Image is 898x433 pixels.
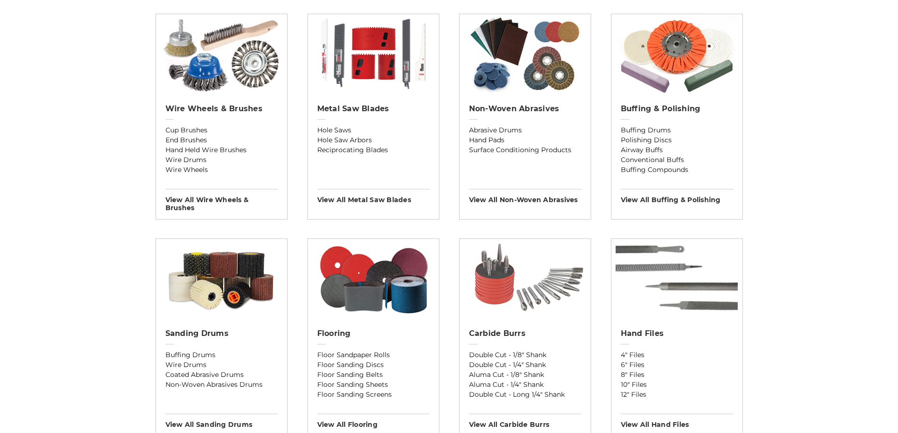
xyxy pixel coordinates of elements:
[165,414,278,429] h3: View All sanding drums
[469,145,581,155] a: Surface Conditioning Products
[165,155,278,165] a: Wire Drums
[621,329,733,338] h2: Hand Files
[621,360,733,370] a: 6" Files
[165,125,278,135] a: Cup Brushes
[621,165,733,175] a: Buffing Compounds
[621,145,733,155] a: Airway Buffs
[621,125,733,135] a: Buffing Drums
[469,104,581,114] h2: Non-woven Abrasives
[469,135,581,145] a: Hand Pads
[317,104,429,114] h2: Metal Saw Blades
[165,165,278,175] a: Wire Wheels
[317,414,429,429] h3: View All flooring
[317,370,429,380] a: Floor Sanding Belts
[464,14,586,94] img: Non-woven Abrasives
[160,14,282,94] img: Wire Wheels & Brushes
[312,239,434,319] img: Flooring
[156,239,287,319] img: Sanding Drums
[469,350,581,360] a: Double Cut - 1/8" Shank
[469,189,581,204] h3: View All non-woven abrasives
[165,329,278,338] h2: Sanding Drums
[621,104,733,114] h2: Buffing & Polishing
[165,380,278,390] a: Non-Woven Abrasives Drums
[317,135,429,145] a: Hole Saw Arbors
[621,380,733,390] a: 10" Files
[469,380,581,390] a: Aluma Cut - 1/4" Shank
[460,239,591,319] img: Carbide Burrs
[621,155,733,165] a: Conventional Buffs
[621,189,733,204] h3: View All buffing & polishing
[621,350,733,360] a: 4" Files
[317,125,429,135] a: Hole Saws
[165,370,278,380] a: Coated Abrasive Drums
[165,350,278,360] a: Buffing Drums
[165,145,278,155] a: Hand Held Wire Brushes
[165,189,278,212] h3: View All wire wheels & brushes
[469,370,581,380] a: Aluma Cut - 1/8" Shank
[165,360,278,370] a: Wire Drums
[165,135,278,145] a: End Brushes
[312,14,434,94] img: Metal Saw Blades
[317,350,429,360] a: Floor Sandpaper Rolls
[616,239,738,319] img: Hand Files
[317,189,429,204] h3: View All metal saw blades
[621,414,733,429] h3: View All hand files
[621,390,733,400] a: 12" Files
[317,390,429,400] a: Floor Sanding Screens
[165,104,278,114] h2: Wire Wheels & Brushes
[621,370,733,380] a: 8" Files
[469,329,581,338] h2: Carbide Burrs
[469,414,581,429] h3: View All carbide burrs
[317,329,429,338] h2: Flooring
[469,125,581,135] a: Abrasive Drums
[621,135,733,145] a: Polishing Discs
[469,360,581,370] a: Double Cut - 1/4" Shank
[317,380,429,390] a: Floor Sanding Sheets
[317,145,429,155] a: Reciprocating Blades
[616,14,738,94] img: Buffing & Polishing
[469,390,581,400] a: Double Cut - Long 1/4" Shank
[317,360,429,370] a: Floor Sanding Discs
